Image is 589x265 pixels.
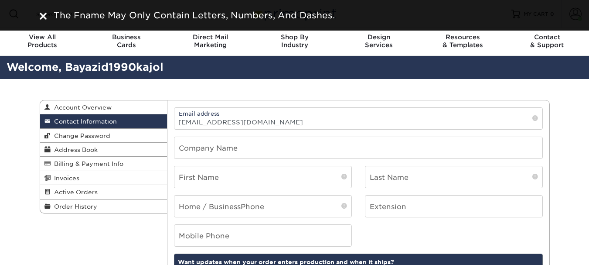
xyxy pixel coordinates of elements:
[51,118,117,125] span: Contact Information
[168,33,252,41] span: Direct Mail
[168,28,252,56] a: Direct MailMarketing
[51,189,98,196] span: Active Orders
[337,33,421,41] span: Design
[505,33,589,41] span: Contact
[505,28,589,56] a: Contact& Support
[252,28,337,56] a: Shop ByIndustry
[168,33,252,49] div: Marketing
[40,171,167,185] a: Invoices
[51,203,97,210] span: Order History
[54,10,335,21] span: The Fname May Only Contain Letters, Numbers, And Dashes.
[505,33,589,49] div: & Support
[40,157,167,171] a: Billing & Payment Info
[84,33,168,41] span: Business
[337,28,421,56] a: DesignServices
[421,33,505,49] div: & Templates
[421,33,505,41] span: Resources
[51,160,123,167] span: Billing & Payment Info
[252,33,337,49] div: Industry
[40,100,167,114] a: Account Overview
[51,132,110,139] span: Change Password
[40,200,167,213] a: Order History
[51,146,98,153] span: Address Book
[2,238,74,262] iframe: Google Customer Reviews
[40,143,167,157] a: Address Book
[51,104,112,111] span: Account Overview
[40,185,167,199] a: Active Orders
[421,28,505,56] a: Resources& Templates
[84,33,168,49] div: Cards
[51,175,79,182] span: Invoices
[40,129,167,143] a: Change Password
[337,33,421,49] div: Services
[40,114,167,128] a: Contact Information
[84,28,168,56] a: BusinessCards
[252,33,337,41] span: Shop By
